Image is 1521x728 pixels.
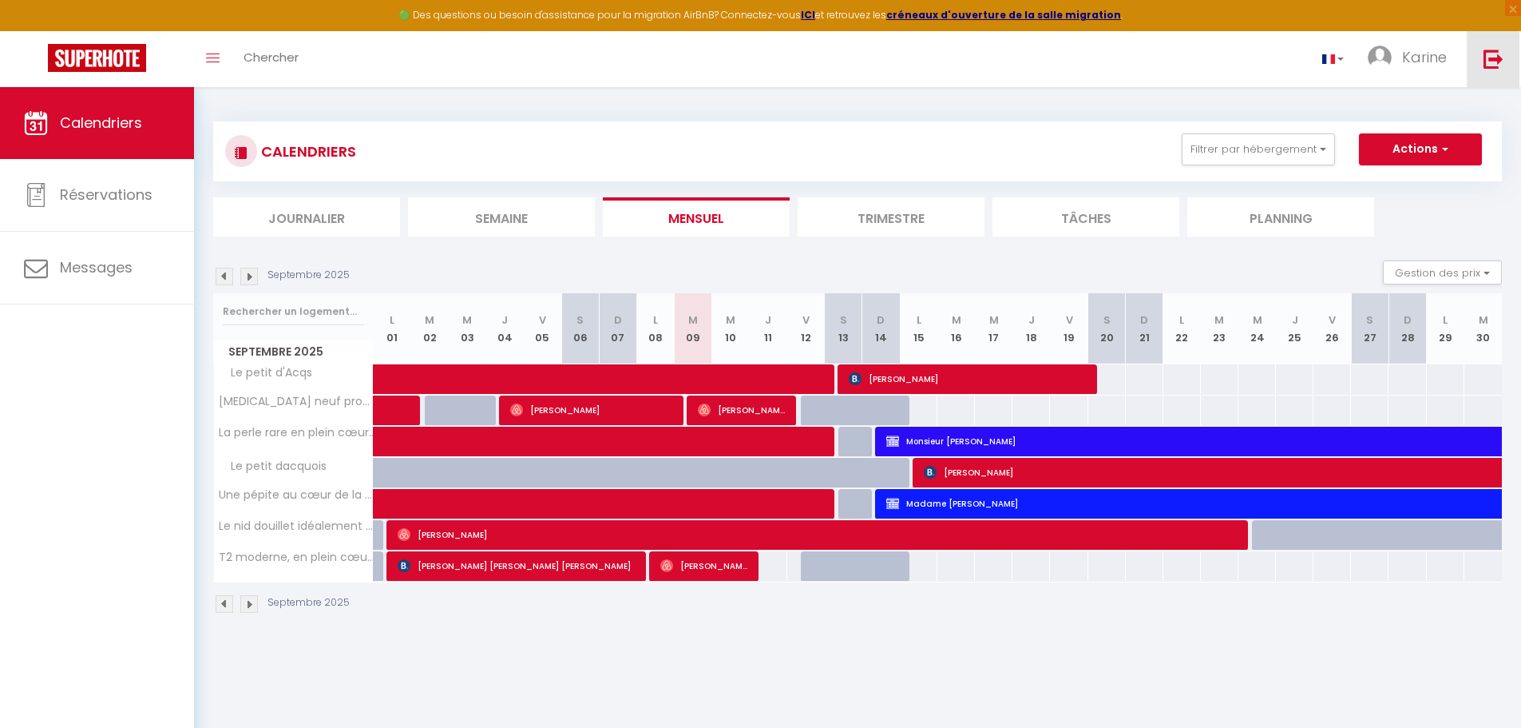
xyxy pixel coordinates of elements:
span: Septembre 2025 [214,340,373,364]
img: Super Booking [48,44,146,72]
abbr: D [1404,312,1412,328]
span: Le petit d'Acqs [216,364,316,382]
abbr: M [688,312,698,328]
span: Messages [60,257,133,277]
abbr: M [462,312,472,328]
th: 29 [1427,293,1464,364]
span: La perle rare en plein cœur de ville [216,427,376,439]
abbr: D [614,312,622,328]
p: Septembre 2025 [267,268,350,283]
th: 12 [787,293,825,364]
th: 07 [599,293,636,364]
th: 23 [1201,293,1238,364]
button: Gestion des prix [1383,261,1502,284]
th: 30 [1464,293,1502,364]
th: 02 [411,293,449,364]
th: 08 [636,293,674,364]
abbr: L [917,312,921,328]
th: 27 [1351,293,1388,364]
th: 11 [750,293,787,364]
li: Mensuel [603,197,790,237]
abbr: M [425,312,434,328]
abbr: M [1214,312,1224,328]
abbr: S [576,312,584,328]
li: Tâches [992,197,1179,237]
a: créneaux d'ouverture de la salle migration [886,8,1121,22]
abbr: S [1366,312,1373,328]
span: [PERSON_NAME] [849,364,1087,394]
th: 18 [1012,293,1050,364]
a: Chercher [232,31,311,87]
abbr: J [765,312,771,328]
th: 22 [1163,293,1201,364]
a: ICI [801,8,815,22]
abbr: V [1066,312,1073,328]
button: Filtrer par hébergement [1182,133,1335,165]
th: 21 [1126,293,1163,364]
span: Une pépite au cœur de la cité [216,489,376,501]
span: [PERSON_NAME] [510,395,673,425]
th: 09 [674,293,711,364]
th: 03 [449,293,486,364]
li: Journalier [213,197,400,237]
abbr: M [1253,312,1262,328]
span: [PERSON_NAME] [698,395,786,425]
th: 10 [711,293,749,364]
span: [MEDICAL_DATA] neuf proche Thermes, centre , [GEOGRAPHIC_DATA], [GEOGRAPHIC_DATA] [216,396,376,408]
th: 26 [1313,293,1351,364]
button: Actions [1359,133,1482,165]
th: 13 [825,293,862,364]
th: 25 [1276,293,1313,364]
th: 05 [524,293,561,364]
span: Karine [1402,47,1447,67]
th: 06 [561,293,599,364]
li: Semaine [408,197,595,237]
img: ... [1368,46,1392,70]
abbr: M [726,312,735,328]
h3: CALENDRIERS [257,133,356,169]
th: 17 [975,293,1012,364]
th: 19 [1050,293,1087,364]
span: Calendriers [60,113,142,133]
p: Septembre 2025 [267,595,350,611]
span: [PERSON_NAME] [398,519,1236,550]
abbr: D [877,312,885,328]
img: logout [1483,49,1503,69]
span: Réservations [60,185,152,205]
abbr: L [390,312,394,328]
abbr: V [539,312,546,328]
abbr: M [952,312,961,328]
th: 24 [1238,293,1276,364]
abbr: S [840,312,847,328]
abbr: V [802,312,810,328]
th: 16 [937,293,975,364]
abbr: M [1479,312,1488,328]
span: Le nid douillet idéalement placé [216,520,376,532]
abbr: J [1028,312,1035,328]
abbr: S [1103,312,1111,328]
th: 04 [486,293,524,364]
span: Chercher [244,49,299,66]
a: ... Karine [1356,31,1467,87]
span: Le petit dacquois [216,458,331,475]
th: 15 [900,293,937,364]
abbr: M [989,312,999,328]
input: Rechercher un logement... [223,297,364,326]
th: 01 [374,293,411,364]
li: Trimestre [798,197,984,237]
span: T2 moderne, en plein cœur de Dax [216,551,376,563]
abbr: V [1329,312,1336,328]
abbr: J [1292,312,1298,328]
span: [PERSON_NAME] [PERSON_NAME] [PERSON_NAME] [398,551,636,581]
abbr: L [653,312,658,328]
th: 28 [1388,293,1426,364]
abbr: J [501,312,508,328]
th: 14 [862,293,900,364]
abbr: D [1140,312,1148,328]
abbr: L [1443,312,1448,328]
abbr: L [1179,312,1184,328]
li: Planning [1187,197,1374,237]
span: [PERSON_NAME] [660,551,748,581]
